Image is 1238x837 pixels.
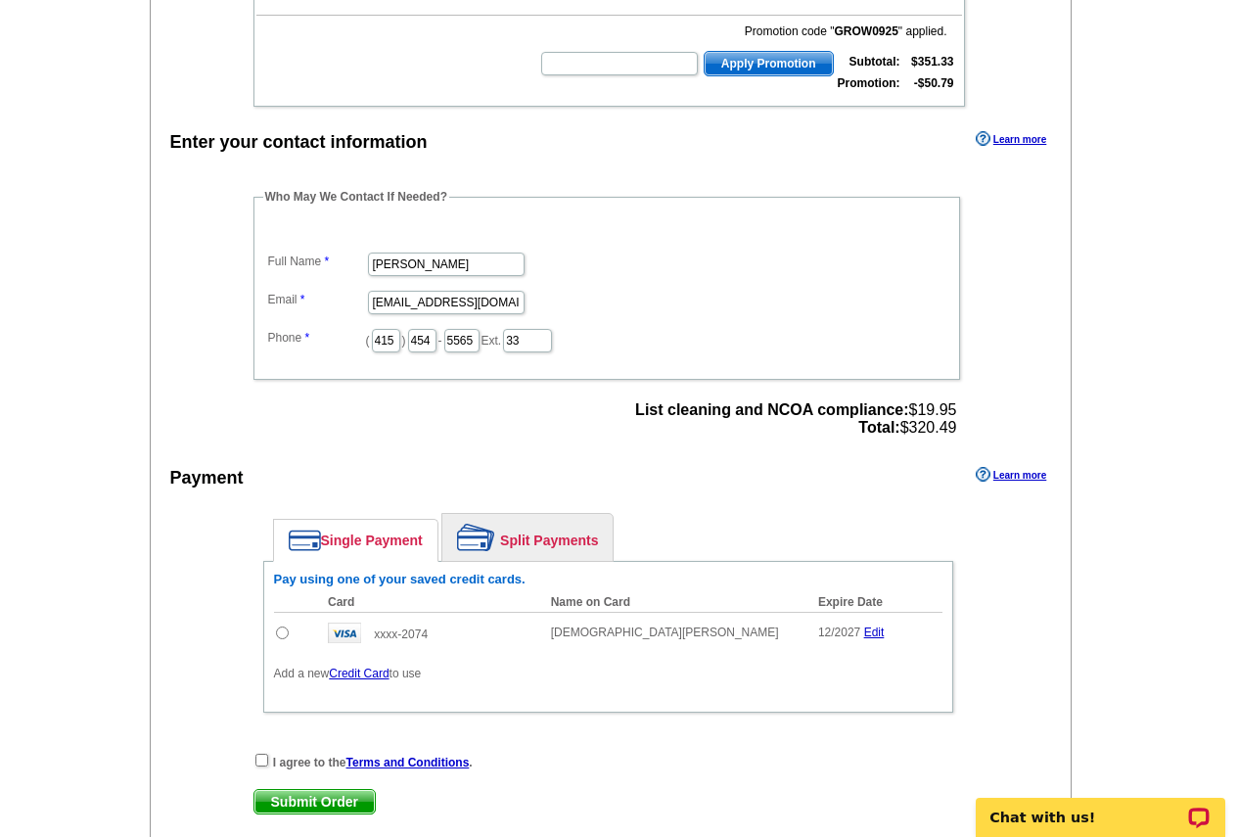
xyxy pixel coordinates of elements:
[963,775,1238,837] iframe: LiveChat chat widget
[263,324,950,354] dd: ( ) - Ext.
[635,401,908,418] strong: List cleaning and NCOA compliance:
[274,572,942,587] h6: Pay using one of your saved credit cards.
[849,55,900,69] strong: Subtotal:
[539,23,946,40] div: Promotion code " " applied.
[274,665,942,682] p: Add a new to use
[914,76,954,90] strong: -$50.79
[808,592,942,613] th: Expire Date
[318,592,541,613] th: Card
[274,520,437,561] a: Single Payment
[705,52,833,75] span: Apply Promotion
[268,253,366,270] label: Full Name
[289,530,321,551] img: single-payment.png
[442,514,613,561] a: Split Payments
[911,55,953,69] strong: $351.33
[346,756,470,769] a: Terms and Conditions
[704,51,834,76] button: Apply Promotion
[976,467,1046,483] a: Learn more
[864,626,885,639] a: Edit
[835,24,898,38] b: GROW0925
[170,129,428,156] div: Enter your contact information
[268,329,366,347] label: Phone
[328,623,361,643] img: visa.gif
[170,465,244,491] div: Payment
[541,592,808,613] th: Name on Card
[838,76,900,90] strong: Promotion:
[254,790,375,814] span: Submit Order
[976,131,1046,147] a: Learn more
[268,291,366,308] label: Email
[818,626,860,639] span: 12/2027
[329,667,389,680] a: Credit Card
[273,756,473,769] strong: I agree to the .
[374,628,428,641] span: xxxx-2074
[635,401,956,437] span: $19.95 $320.49
[858,419,899,436] strong: Total:
[551,626,779,639] span: [DEMOGRAPHIC_DATA][PERSON_NAME]
[457,524,495,551] img: split-payment.png
[263,188,449,206] legend: Who May We Contact If Needed?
